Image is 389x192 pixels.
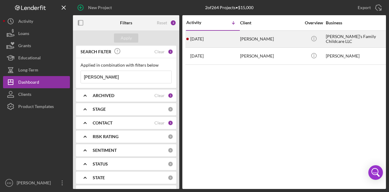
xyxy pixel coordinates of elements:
[3,15,70,27] button: Activity
[93,175,105,180] b: STATE
[18,76,39,90] div: Dashboard
[168,120,173,126] div: 1
[168,106,173,112] div: 0
[240,31,301,47] div: [PERSON_NAME]
[81,49,111,54] b: SEARCH FILTER
[168,161,173,167] div: 0
[3,177,70,189] button: KM[PERSON_NAME]
[114,33,138,43] button: Apply
[18,100,54,114] div: Product Templates
[205,5,253,10] div: 2 of 264 Projects • $15,000
[15,177,55,190] div: [PERSON_NAME]
[190,54,204,58] time: 2025-07-15 17:43
[93,134,119,139] b: RISK RATING
[18,88,31,102] div: Clients
[18,15,33,29] div: Activity
[3,27,70,40] button: Loans
[121,33,132,43] div: Apply
[168,148,173,153] div: 0
[93,120,112,125] b: CONTACT
[3,52,70,64] button: Educational
[368,165,383,180] div: Open Intercom Messenger
[81,63,172,68] div: Applied in combination with filters below
[7,181,11,185] text: KM
[154,93,165,98] div: Clear
[3,40,70,52] button: Grants
[93,162,108,166] b: STATUS
[186,20,213,25] div: Activity
[3,76,70,88] button: Dashboard
[240,20,301,25] div: Client
[18,64,38,78] div: Long-Term
[302,20,325,25] div: Overview
[3,100,70,113] button: Product Templates
[326,48,387,64] div: [PERSON_NAME]
[168,134,173,139] div: 0
[18,52,41,65] div: Educational
[154,120,165,125] div: Clear
[168,175,173,180] div: 0
[154,49,165,54] div: Clear
[88,2,112,14] div: New Project
[93,93,114,98] b: ARCHIVED
[190,37,204,41] time: 2025-07-16 01:44
[168,93,173,98] div: 1
[358,2,371,14] div: Export
[73,2,118,14] button: New Project
[352,2,386,14] button: Export
[168,49,173,54] div: 1
[93,107,106,112] b: STAGE
[240,48,301,64] div: [PERSON_NAME]
[18,40,31,53] div: Grants
[120,20,132,25] b: Filters
[3,64,70,76] button: Long-Term
[3,88,70,100] button: Clients
[170,20,176,26] div: 3
[93,148,117,153] b: SENTIMENT
[18,27,29,41] div: Loans
[326,31,387,47] div: [PERSON_NAME]'s Family Childcare LLC
[157,20,167,25] div: Reset
[326,20,387,25] div: Business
